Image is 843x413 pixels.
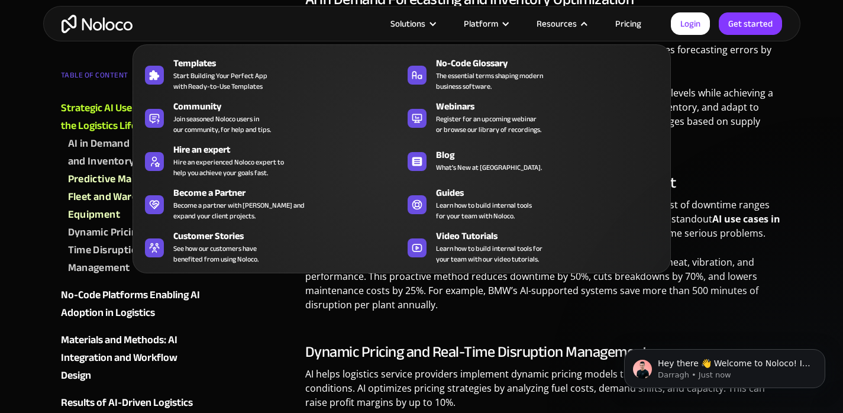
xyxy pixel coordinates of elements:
div: Solutions [390,16,425,31]
div: Blog [436,148,670,162]
div: Become a partner with [PERSON_NAME] and expand your client projects. [173,200,305,221]
div: Video Tutorials [436,229,670,243]
a: Predictive Maintenance for Fleet and Warehouse Equipment [68,170,204,224]
span: The essential terms shaping modern business software. [436,70,543,92]
a: AI in Demand Forecasting and Inventory Optimization [68,135,204,170]
span: Learn how to build internal tools for your team with our video tutorials. [436,243,542,264]
div: Platform [464,16,498,31]
span: Start Building Your Perfect App with Ready-to-Use Templates [173,70,267,92]
a: Customer StoriesSee how our customers havebenefited from using Noloco. [139,227,402,267]
a: Dynamic Pricing and Real-Time Disruption Management [68,224,204,277]
a: WebinarsRegister for an upcoming webinaror browse our library of recordings. [402,97,664,137]
iframe: Intercom notifications message [606,324,843,407]
a: No-Code GlossaryThe essential terms shaping modernbusiness software. [402,54,664,94]
a: Hire an expertHire an experienced Noloco expert tohelp you achieve your goals fast. [139,140,402,180]
span: What's New at [GEOGRAPHIC_DATA]. [436,162,542,173]
div: Become a Partner [173,186,407,200]
span: Join seasoned Noloco users in our community, for help and tips. [173,114,271,135]
div: TABLE OF CONTENT [61,66,204,90]
div: Hire an experienced Noloco expert to help you achieve your goals fast. [173,157,284,178]
a: GuidesLearn how to build internal toolsfor your team with Noloco. [402,183,664,224]
h3: Dynamic Pricing and Real-Time Disruption Management [305,343,783,361]
div: Solutions [376,16,449,31]
div: Webinars [436,99,670,114]
span: Register for an upcoming webinar or browse our library of recordings. [436,114,541,135]
a: No-Code Platforms Enabling AI Adoption in Logistics [61,286,204,322]
nav: Resources [133,28,671,273]
a: BlogWhat's New at [GEOGRAPHIC_DATA]. [402,140,664,180]
a: TemplatesStart Building Your Perfect Appwith Ready-to-Use Templates [139,54,402,94]
div: Community [173,99,407,114]
a: Strategic AI Use Cases Across the Logistics Lifecycle [61,99,204,135]
a: Get started [719,12,782,35]
a: Pricing [600,16,656,31]
div: Platform [449,16,522,31]
a: Video TutorialsLearn how to build internal tools foryour team with our video tutorials. [402,227,664,267]
div: No-Code Glossary [436,56,670,70]
div: Customer Stories [173,229,407,243]
div: Resources [522,16,600,31]
a: CommunityJoin seasoned Noloco users inour community, for help and tips. [139,97,402,137]
div: Resources [537,16,577,31]
div: Templates [173,56,407,70]
div: Guides [436,186,670,200]
p: By continuously monitoring equipment through sensors, AI detects anomalies in heat, vibration, an... [305,255,783,321]
span: See how our customers have benefited from using Noloco. [173,243,259,264]
a: Become a PartnerBecome a partner with [PERSON_NAME] andexpand your client projects. [139,183,402,224]
a: home [62,15,133,33]
a: Login [671,12,710,35]
span: Learn how to build internal tools for your team with Noloco. [436,200,532,221]
a: Materials and Methods: AI Integration and Workflow Design [61,331,204,385]
div: Hire an expert [173,143,407,157]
